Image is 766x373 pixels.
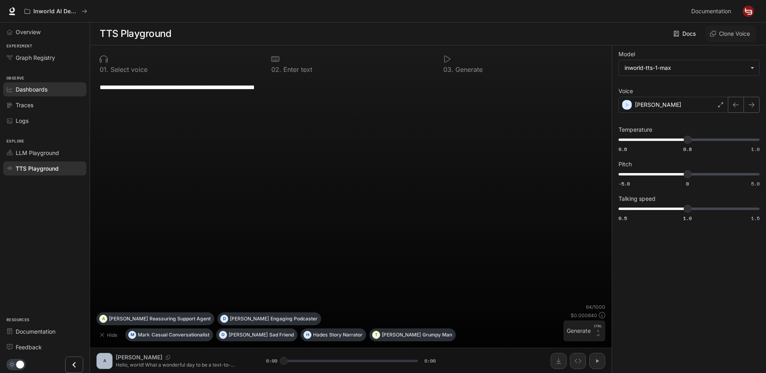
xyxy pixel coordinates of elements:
a: Documentation [3,324,86,338]
span: Traces [16,101,33,109]
a: Feedback [3,340,86,354]
span: Documentation [16,327,55,336]
button: User avatar [740,3,756,19]
a: Traces [3,98,86,112]
button: Close drawer [65,357,83,373]
div: D [221,312,228,325]
button: HHadesStory Narrator [301,328,366,341]
p: Reassuring Support Agent [150,316,211,321]
span: 0.6 [619,146,627,153]
p: $ 0.000640 [571,312,597,319]
p: Sad Friend [269,332,294,337]
span: LLM Playground [16,149,59,157]
span: Documentation [691,6,731,16]
button: All workspaces [21,3,91,19]
a: Docs [672,26,699,42]
button: O[PERSON_NAME]Sad Friend [216,328,297,341]
img: User avatar [743,6,754,17]
p: Casual Conversationalist [152,332,209,337]
span: 1.0 [683,215,692,222]
p: Inworld AI Demos [33,8,78,15]
p: Pitch [619,161,632,167]
button: D[PERSON_NAME]Engaging Podcaster [217,312,321,325]
span: Overview [16,28,41,36]
div: inworld-tts-1-max [619,60,759,75]
div: T [373,328,380,341]
span: TTS Playground [16,164,59,173]
button: GenerateCTRL +⏎ [563,320,605,341]
span: 5.0 [751,180,760,187]
p: Grumpy Man [422,332,452,337]
h1: TTS Playground [100,26,171,42]
a: Dashboards [3,82,86,96]
p: Model [619,51,635,57]
span: Feedback [16,343,42,351]
button: T[PERSON_NAME]Grumpy Man [369,328,456,341]
button: Hide [96,328,122,341]
span: 0.8 [683,146,692,153]
span: 1.0 [751,146,760,153]
p: Story Narrator [329,332,363,337]
span: 0.5 [619,215,627,222]
p: Engaging Podcaster [270,316,317,321]
span: 1.5 [751,215,760,222]
p: Enter text [281,66,312,73]
div: M [129,328,136,341]
p: Select voice [109,66,147,73]
p: Temperature [619,127,652,132]
p: Voice [619,88,633,94]
p: Hades [313,332,328,337]
p: Talking speed [619,196,655,202]
span: Logs [16,116,29,125]
a: Logs [3,114,86,128]
a: Documentation [688,3,737,19]
a: Overview [3,25,86,39]
p: 64 / 1000 [586,304,605,310]
p: Generate [453,66,483,73]
p: 0 1 . [100,66,109,73]
span: Dashboards [16,85,47,94]
div: O [219,328,227,341]
button: A[PERSON_NAME]Reassuring Support Agent [96,312,214,325]
div: A [100,312,107,325]
span: Graph Registry [16,53,55,62]
p: [PERSON_NAME] [635,101,681,109]
span: -5.0 [619,180,630,187]
p: Mark [138,332,150,337]
div: H [304,328,311,341]
p: [PERSON_NAME] [230,316,269,321]
a: LLM Playground [3,146,86,160]
a: Graph Registry [3,51,86,65]
p: CTRL + [594,324,602,333]
button: MMarkCasual Conversationalist [125,328,213,341]
p: 0 3 . [443,66,453,73]
div: inworld-tts-1-max [625,64,746,72]
a: TTS Playground [3,161,86,175]
span: Dark mode toggle [16,360,24,369]
p: 0 2 . [271,66,281,73]
p: [PERSON_NAME] [229,332,268,337]
p: ⏎ [594,324,602,338]
span: 0 [686,180,689,187]
p: [PERSON_NAME] [109,316,148,321]
button: Clone Voice [705,26,756,42]
p: [PERSON_NAME] [382,332,421,337]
